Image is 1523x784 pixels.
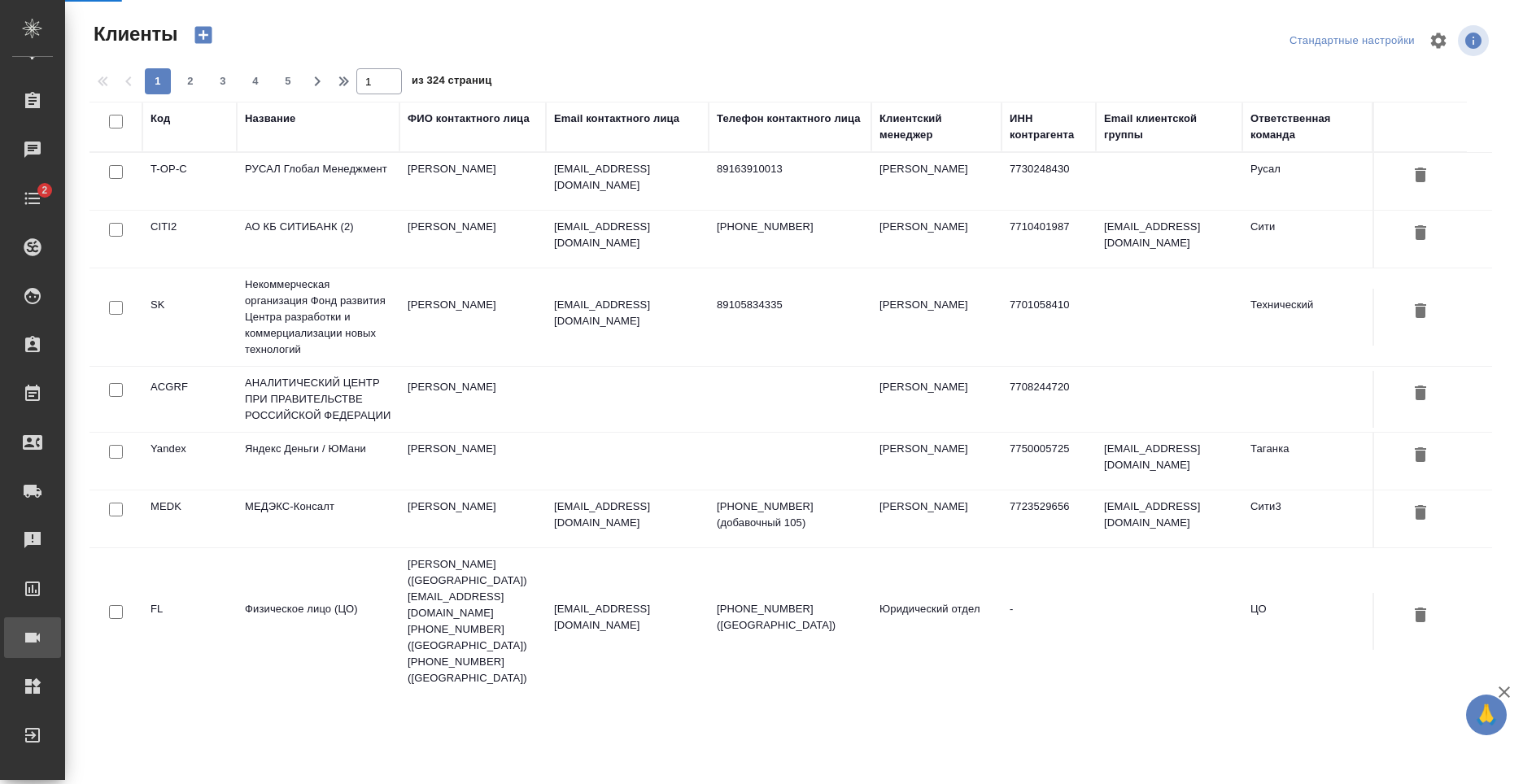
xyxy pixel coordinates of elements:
[237,211,399,268] td: АО КБ СИТИБАНК (2)
[1407,297,1434,327] button: Удалить
[554,601,700,634] p: [EMAIL_ADDRESS][DOMAIN_NAME]
[871,593,1002,650] td: Юридический отдел
[1002,490,1096,547] td: 7723529656
[871,371,1002,428] td: [PERSON_NAME]
[871,490,1002,547] td: [PERSON_NAME]
[142,153,237,210] td: T-OP-C
[1473,698,1500,732] span: 🙏
[871,433,1002,490] td: [PERSON_NAME]
[1096,490,1242,547] td: [EMAIL_ADDRESS][DOMAIN_NAME]
[554,161,700,194] p: [EMAIL_ADDRESS][DOMAIN_NAME]
[89,21,177,47] span: Клиенты
[237,433,399,490] td: Яндекс Деньги / ЮМани
[237,593,399,650] td: Физическое лицо (ЦО)
[275,73,301,89] span: 5
[177,73,203,89] span: 2
[717,219,863,235] p: [PHONE_NUMBER]
[1010,111,1088,143] div: ИНН контрагента
[1419,21,1458,60] span: Настроить таблицу
[142,433,237,490] td: Yandex
[1407,161,1434,191] button: Удалить
[871,211,1002,268] td: [PERSON_NAME]
[242,68,268,94] button: 4
[184,21,223,49] button: Создать
[554,111,679,127] div: Email контактного лица
[1242,593,1372,650] td: ЦО
[399,548,546,695] td: [PERSON_NAME] ([GEOGRAPHIC_DATA]) [EMAIL_ADDRESS][DOMAIN_NAME] [PHONE_NUMBER] ([GEOGRAPHIC_DATA])...
[408,111,530,127] div: ФИО контактного лица
[1002,433,1096,490] td: 7750005725
[1242,153,1372,210] td: Русал
[1242,433,1372,490] td: Таганка
[142,211,237,268] td: CITI2
[1002,371,1096,428] td: 7708244720
[177,68,203,94] button: 2
[1002,289,1096,346] td: 7701058410
[1407,499,1434,529] button: Удалить
[210,68,236,94] button: 3
[142,593,237,650] td: FL
[399,289,546,346] td: [PERSON_NAME]
[275,68,301,94] button: 5
[399,433,546,490] td: [PERSON_NAME]
[245,111,295,127] div: Название
[1002,211,1096,268] td: 7710401987
[399,211,546,268] td: [PERSON_NAME]
[242,73,268,89] span: 4
[1458,25,1492,56] span: Посмотреть информацию
[1002,153,1096,210] td: 7730248430
[879,111,993,143] div: Клиентский менеджер
[1242,211,1372,268] td: Сити
[871,153,1002,210] td: [PERSON_NAME]
[1096,211,1242,268] td: [EMAIL_ADDRESS][DOMAIN_NAME]
[399,490,546,547] td: [PERSON_NAME]
[412,71,491,94] span: из 324 страниц
[210,73,236,89] span: 3
[32,182,57,198] span: 2
[237,268,399,366] td: Некоммерческая организация Фонд развития Центра разработки и коммерциализации новых технологий
[237,490,399,547] td: МЕДЭКС-Консалт
[554,499,700,531] p: [EMAIL_ADDRESS][DOMAIN_NAME]
[1002,593,1096,650] td: -
[554,219,700,251] p: [EMAIL_ADDRESS][DOMAIN_NAME]
[237,153,399,210] td: РУСАЛ Глобал Менеджмент
[1407,441,1434,471] button: Удалить
[1407,219,1434,249] button: Удалить
[717,499,863,531] p: [PHONE_NUMBER] (добавочный 105)
[554,297,700,329] p: [EMAIL_ADDRESS][DOMAIN_NAME]
[871,289,1002,346] td: [PERSON_NAME]
[142,490,237,547] td: MEDK
[399,371,546,428] td: [PERSON_NAME]
[1096,433,1242,490] td: [EMAIL_ADDRESS][DOMAIN_NAME]
[4,178,61,219] a: 2
[1407,379,1434,409] button: Удалить
[142,289,237,346] td: SK
[151,111,170,127] div: Код
[1250,111,1364,143] div: Ответственная команда
[1466,695,1507,735] button: 🙏
[717,297,863,313] p: 89105834335
[1104,111,1234,143] div: Email клиентской группы
[717,111,861,127] div: Телефон контактного лица
[1242,490,1372,547] td: Сити3
[1242,289,1372,346] td: Технический
[237,367,399,432] td: АНАЛИТИЧЕСКИЙ ЦЕНТР ПРИ ПРАВИТЕЛЬСТВЕ РОССИЙСКОЙ ФЕДЕРАЦИИ
[142,371,237,428] td: ACGRF
[399,153,546,210] td: [PERSON_NAME]
[717,161,863,177] p: 89163910013
[1407,601,1434,631] button: Удалить
[717,601,863,634] p: [PHONE_NUMBER] ([GEOGRAPHIC_DATA])
[1285,28,1419,54] div: split button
